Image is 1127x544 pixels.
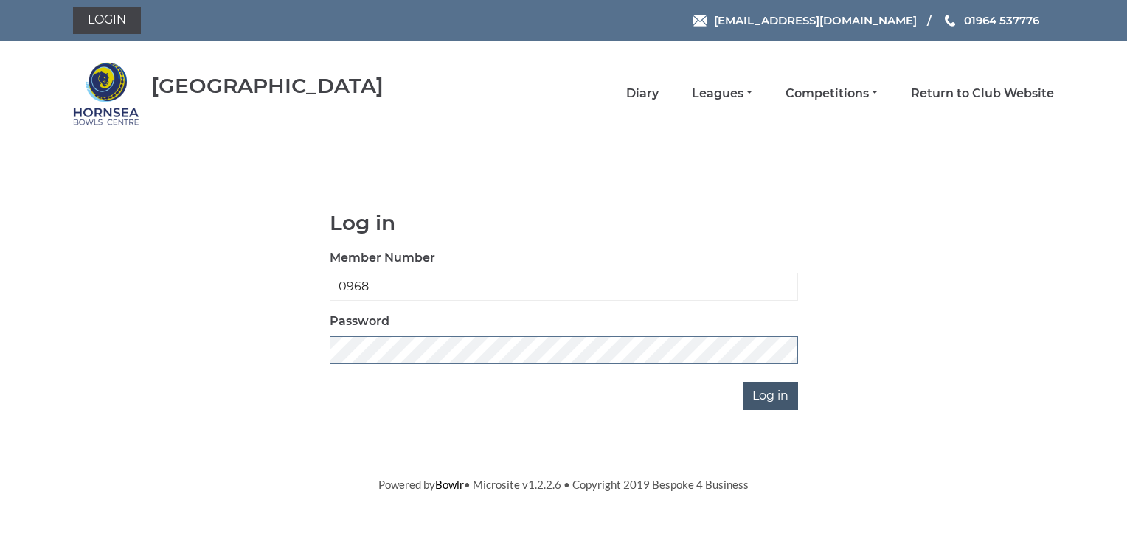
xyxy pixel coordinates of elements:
a: Return to Club Website [911,86,1054,102]
a: Bowlr [435,478,464,491]
h1: Log in [330,212,798,234]
a: Diary [626,86,659,102]
label: Member Number [330,249,435,267]
span: 01964 537776 [964,13,1039,27]
img: Hornsea Bowls Centre [73,60,139,127]
a: Login [73,7,141,34]
span: Powered by • Microsite v1.2.2.6 • Copyright 2019 Bespoke 4 Business [378,478,749,491]
input: Log in [743,382,798,410]
label: Password [330,313,389,330]
a: Competitions [786,86,878,102]
img: Phone us [945,15,955,27]
a: Phone us 01964 537776 [943,12,1039,29]
span: [EMAIL_ADDRESS][DOMAIN_NAME] [714,13,917,27]
a: Leagues [692,86,752,102]
img: Email [693,15,707,27]
a: Email [EMAIL_ADDRESS][DOMAIN_NAME] [693,12,917,29]
div: [GEOGRAPHIC_DATA] [151,74,384,97]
